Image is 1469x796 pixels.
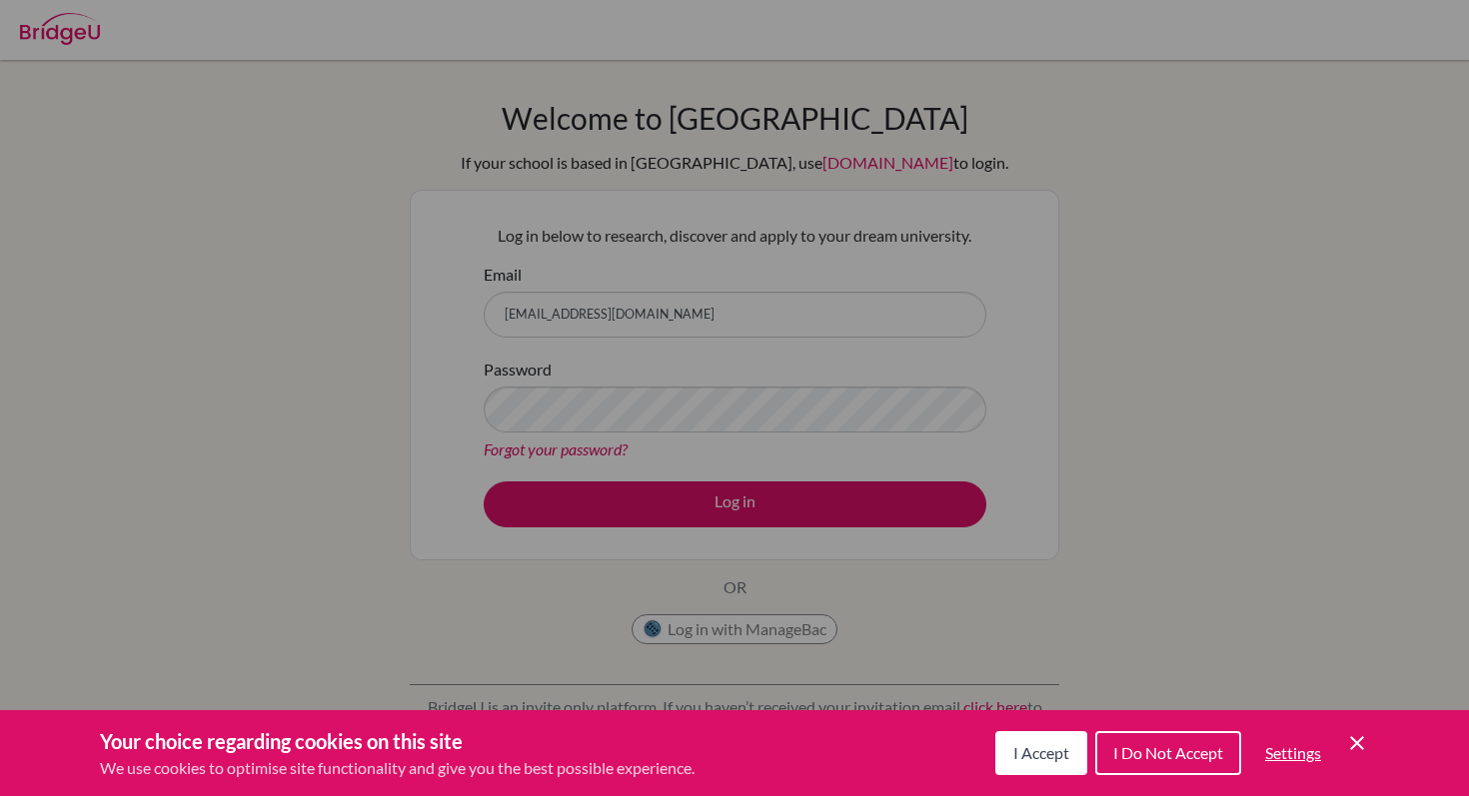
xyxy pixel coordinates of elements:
h3: Your choice regarding cookies on this site [100,726,695,756]
span: I Accept [1013,743,1069,762]
p: We use cookies to optimise site functionality and give you the best possible experience. [100,756,695,780]
button: Save and close [1345,731,1369,755]
button: I Do Not Accept [1095,731,1241,775]
button: Settings [1249,733,1337,773]
button: I Accept [995,731,1087,775]
span: Settings [1265,743,1321,762]
span: I Do Not Accept [1113,743,1223,762]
